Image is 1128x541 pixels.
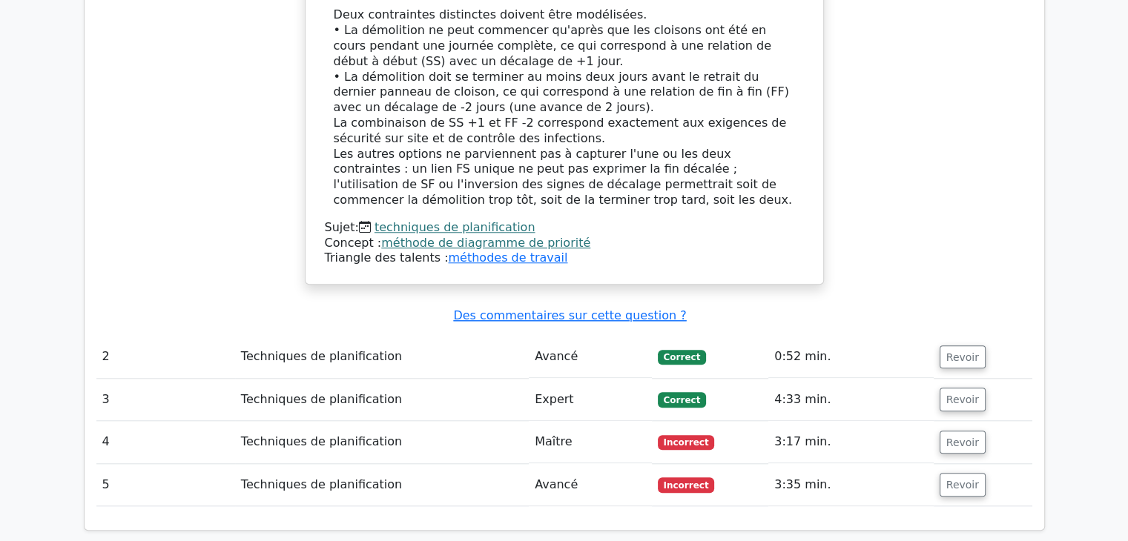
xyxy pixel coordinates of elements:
[241,434,402,448] font: Techniques de planification
[448,250,567,265] a: méthodes de travail
[774,434,831,448] font: 3:17 min.
[325,220,359,234] font: Sujet:
[940,388,986,411] button: Revoir
[663,480,708,491] font: Incorrect
[535,477,578,491] font: Avancé
[940,431,986,454] button: Revoir
[334,23,771,68] font: • La démolition ne peut commencer qu'après que les cloisons ont été en cours pendant une journée ...
[334,147,792,207] font: Les autres options ne parviennent pas à capturer l'une ou les deux contraintes : un lien FS uniqu...
[535,434,572,448] font: Maître
[241,392,402,406] font: Techniques de planification
[334,116,787,145] font: La combinaison de SS +1 et FF -2 correspond exactement aux exigences de sécurité sur site et de c...
[325,236,382,250] font: Concept :
[334,70,789,115] font: • La démolition doit se terminer au moins deux jours avant le retrait du dernier panneau de clois...
[535,349,578,363] font: Avancé
[375,220,535,234] a: techniques de planification
[946,394,979,405] font: Revoir
[241,477,402,491] font: Techniques de planification
[381,236,590,250] a: méthode de diagramme de priorité
[774,349,831,363] font: 0:52 min.
[774,477,831,491] font: 3:35 min.
[102,392,110,406] font: 3
[663,395,700,405] font: Correct
[241,349,402,363] font: Techniques de planification
[663,352,700,362] font: Correct
[102,477,110,491] font: 5
[774,392,831,406] font: 4:33 min.
[940,345,986,369] button: Revoir
[946,436,979,448] font: Revoir
[334,7,647,21] font: Deux contraintes distinctes doivent être modélisées.
[325,250,449,265] font: Triangle des talents :
[535,392,573,406] font: Expert
[940,473,986,497] button: Revoir
[946,351,979,362] font: Revoir
[663,437,708,448] font: Incorrect
[946,479,979,491] font: Revoir
[453,308,686,322] a: Des commentaires sur cette question ?
[102,434,110,448] font: 4
[102,349,110,363] font: 2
